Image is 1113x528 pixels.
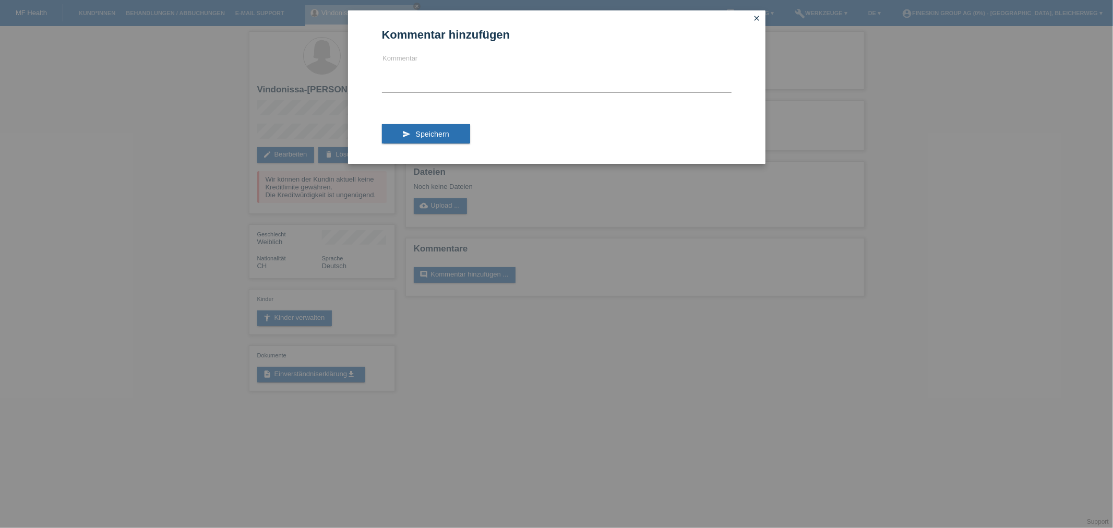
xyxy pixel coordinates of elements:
span: Speichern [415,130,449,138]
i: close [753,14,761,22]
a: close [750,13,764,25]
i: send [403,130,411,138]
h1: Kommentar hinzufügen [382,28,732,41]
button: send Speichern [382,124,470,144]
